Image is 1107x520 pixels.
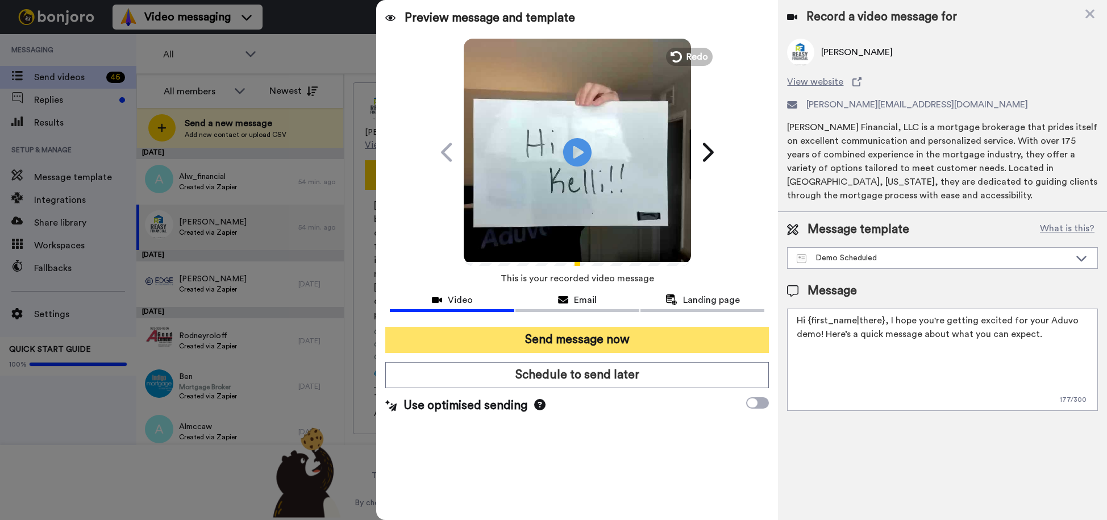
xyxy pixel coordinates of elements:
[787,120,1098,202] div: [PERSON_NAME] Financial, LLC is a mortgage brokerage that prides itself on excellent communicatio...
[787,75,843,89] span: View website
[448,293,473,307] span: Video
[797,254,806,263] img: Message-temps.svg
[683,293,740,307] span: Landing page
[806,98,1028,111] span: [PERSON_NAME][EMAIL_ADDRESS][DOMAIN_NAME]
[49,32,196,44] p: Hi [PERSON_NAME], Boost your view rates with automatic re-sends of unviewed messages! We've just ...
[17,24,210,61] div: message notification from Grant, 18w ago. Hi Mike, Boost your view rates with automatic re-sends ...
[49,44,196,54] p: Message from Grant, sent 18w ago
[808,282,857,299] span: Message
[574,293,597,307] span: Email
[26,34,44,52] img: Profile image for Grant
[787,309,1098,411] textarea: Hi {first_name|there}, I hope you're getting excited for your Aduvo demo! Here’s a quick message ...
[787,75,1098,89] a: View website
[385,362,769,388] button: Schedule to send later
[808,221,909,238] span: Message template
[385,327,769,353] button: Send message now
[501,266,654,291] span: This is your recorded video message
[797,252,1070,264] div: Demo Scheduled
[403,397,527,414] span: Use optimised sending
[1037,221,1098,238] button: What is this?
